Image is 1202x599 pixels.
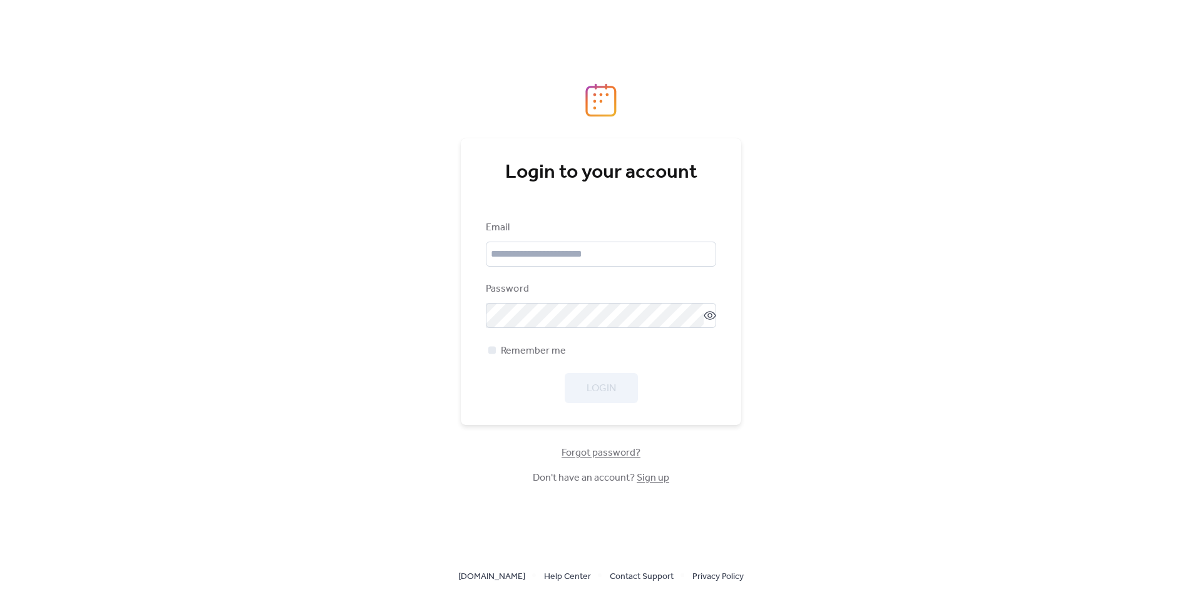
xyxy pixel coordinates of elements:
div: Login to your account [486,160,716,185]
a: Contact Support [610,568,674,584]
img: logo [585,83,617,117]
span: Don't have an account? [533,471,669,486]
a: Privacy Policy [692,568,744,584]
span: [DOMAIN_NAME] [458,570,525,585]
span: Forgot password? [562,446,640,461]
a: Sign up [637,468,669,488]
span: Privacy Policy [692,570,744,585]
a: Help Center [544,568,591,584]
span: Remember me [501,344,566,359]
div: Email [486,220,714,235]
span: Help Center [544,570,591,585]
span: Contact Support [610,570,674,585]
a: [DOMAIN_NAME] [458,568,525,584]
a: Forgot password? [562,449,640,456]
div: Password [486,282,714,297]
